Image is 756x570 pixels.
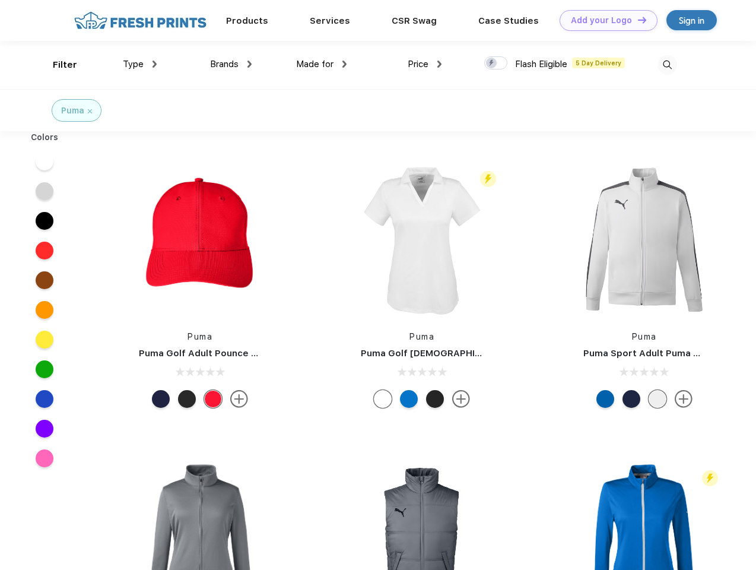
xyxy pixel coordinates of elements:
[310,15,350,26] a: Services
[596,390,614,408] div: Lapis Blue
[343,161,501,319] img: func=resize&h=266
[632,332,657,341] a: Puma
[392,15,437,26] a: CSR Swag
[409,332,434,341] a: Puma
[88,109,92,113] img: filter_cancel.svg
[408,59,428,69] span: Price
[400,390,418,408] div: Lapis Blue
[515,59,567,69] span: Flash Eligible
[571,15,632,26] div: Add your Logo
[622,390,640,408] div: Peacoat
[566,161,723,319] img: func=resize&h=266
[452,390,470,408] img: more.svg
[426,390,444,408] div: Puma Black
[61,104,84,117] div: Puma
[675,390,693,408] img: more.svg
[22,131,68,144] div: Colors
[121,161,279,319] img: func=resize&h=266
[342,61,347,68] img: dropdown.png
[188,332,212,341] a: Puma
[226,15,268,26] a: Products
[437,61,441,68] img: dropdown.png
[210,59,239,69] span: Brands
[53,58,77,72] div: Filter
[374,390,392,408] div: Bright White
[702,470,718,486] img: flash_active_toggle.svg
[139,348,320,359] a: Puma Golf Adult Pounce Adjustable Cap
[71,10,210,31] img: fo%20logo%202.webp
[666,10,717,30] a: Sign in
[247,61,252,68] img: dropdown.png
[361,348,581,359] a: Puma Golf [DEMOGRAPHIC_DATA]' Icon Golf Polo
[153,61,157,68] img: dropdown.png
[657,55,677,75] img: desktop_search.svg
[649,390,666,408] div: White and Quiet Shade
[123,59,144,69] span: Type
[178,390,196,408] div: Puma Black
[296,59,333,69] span: Made for
[480,171,496,187] img: flash_active_toggle.svg
[204,390,222,408] div: High Risk Red
[230,390,248,408] img: more.svg
[638,17,646,23] img: DT
[152,390,170,408] div: Peacoat
[679,14,704,27] div: Sign in
[572,58,625,68] span: 5 Day Delivery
